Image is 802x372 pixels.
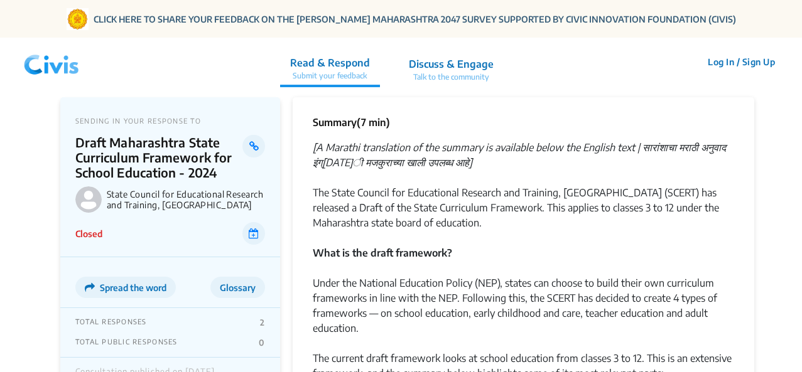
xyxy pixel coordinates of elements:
p: TOTAL PUBLIC RESPONSES [75,337,178,348]
button: Spread the word [75,277,176,298]
em: [A Marathi translation of the summary is available below the English text | सारांशाचा मराठी अनुवा... [313,141,726,169]
p: Draft Maharashtra State Curriculum Framework for School Education - 2024 [75,135,243,180]
img: State Council for Educational Research and Training, Maharashtra logo [75,186,102,213]
p: 2 [260,317,264,327]
button: Glossary [210,277,265,298]
p: 0 [259,337,264,348]
p: SENDING IN YOUR RESPONSE TO [75,117,265,125]
p: Summary [313,115,390,130]
p: State Council for Educational Research and Training, [GEOGRAPHIC_DATA] [107,189,265,210]
p: Closed [75,227,102,240]
img: navlogo.png [19,43,84,81]
span: Spread the word [100,282,166,293]
img: Gom Logo [67,8,89,30]
span: (7 min) [357,116,390,129]
p: Submit your feedback [290,70,370,82]
p: Talk to the community [409,72,494,83]
p: Read & Respond [290,55,370,70]
button: Log In / Sign Up [700,52,783,72]
p: Discuss & Engage [409,56,494,72]
div: Under the National Education Policy (NEP), states can choose to build their own curriculum framew... [313,275,734,351]
div: The State Council for Educational Research and Training, [GEOGRAPHIC_DATA] (SCERT) has released a... [313,140,734,245]
a: CLICK HERE TO SHARE YOUR FEEDBACK ON THE [PERSON_NAME] MAHARASHTRA 2047 SURVEY SUPPORTED BY CIVIC... [94,13,736,26]
strong: What is the draft framework? [313,247,452,259]
span: Glossary [220,282,256,293]
p: TOTAL RESPONSES [75,317,147,327]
